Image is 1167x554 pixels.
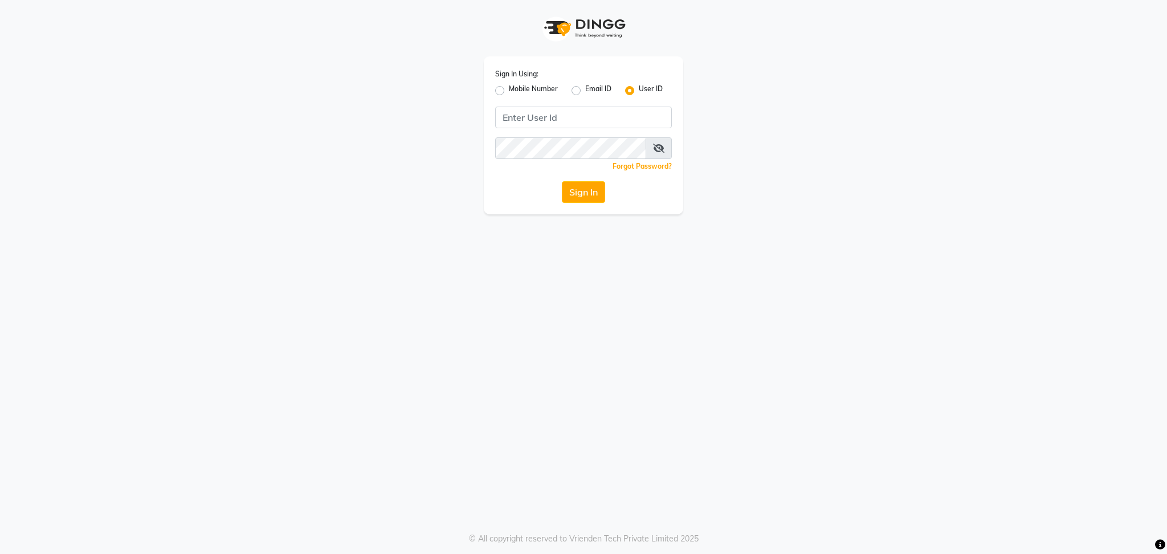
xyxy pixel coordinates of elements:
[639,84,663,97] label: User ID
[495,137,646,159] input: Username
[538,11,629,45] img: logo1.svg
[613,162,672,170] a: Forgot Password?
[509,84,558,97] label: Mobile Number
[562,181,605,203] button: Sign In
[495,107,672,128] input: Username
[495,69,538,79] label: Sign In Using:
[585,84,611,97] label: Email ID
